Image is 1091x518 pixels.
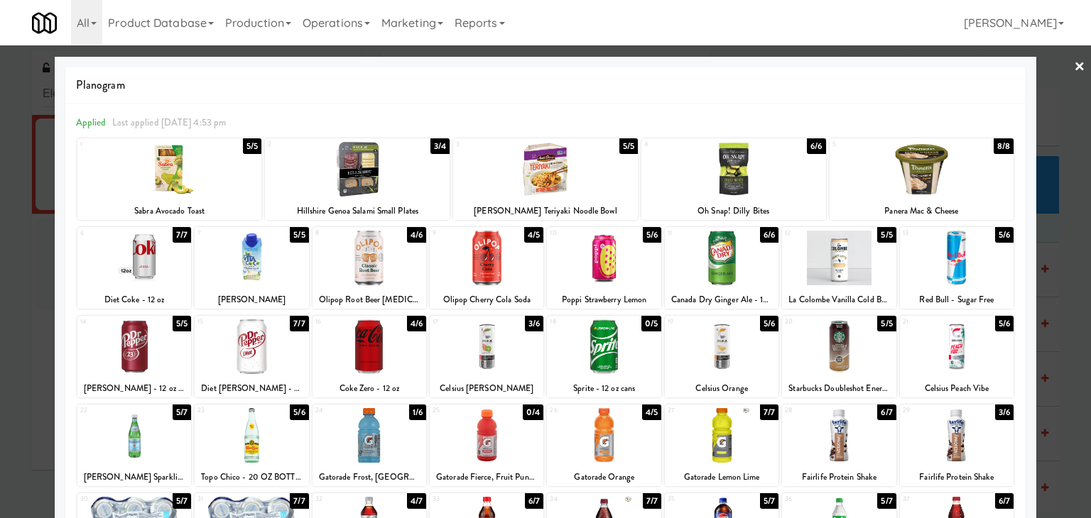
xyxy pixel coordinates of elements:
[547,404,661,486] div: 264/5Gatorade Orange
[409,404,426,420] div: 1/6
[430,468,543,486] div: Gatorade Fierce, Fruit Punch - 20 oz
[547,316,661,397] div: 180/5Sprite - 12 oz cans
[902,291,1011,309] div: Red Bull - Sugar Free
[642,404,661,420] div: 4/5
[525,316,543,331] div: 3/6
[265,138,450,220] div: 23/4Hillshire Genoa Salami Small Plates
[667,380,776,397] div: Celsius Orange
[550,227,604,239] div: 10
[80,404,134,417] div: 22
[197,404,251,417] div: 23
[782,291,896,309] div: La Colombe Vanilla Cold Brew Coffee
[290,404,308,420] div: 5/6
[668,404,722,417] div: 27
[313,380,426,397] div: Coke Zero - 12 oz
[902,468,1011,486] div: Fairlife Protein Shake
[549,468,658,486] div: Gatorade Orange
[641,316,661,331] div: 0/5
[784,468,894,486] div: Fairlife Protein Shake
[77,202,262,220] div: Sabra Avocado Toast
[547,227,661,309] div: 105/6Poppi Strawberry Lemon
[80,316,134,328] div: 14
[76,75,1015,96] span: Planogram
[80,380,189,397] div: [PERSON_NAME] - 12 oz cans
[430,291,543,309] div: Olipop Cherry Cola Soda
[807,138,825,154] div: 6/6
[290,316,308,331] div: 7/7
[197,316,251,328] div: 15
[195,404,308,486] div: 235/6Topo Chico - 20 OZ BOTTLE
[665,380,778,397] div: Celsius Orange
[665,291,778,309] div: Canada Dry Ginger Ale - 12 oz
[550,316,604,328] div: 18
[77,404,191,486] div: 225/7[PERSON_NAME] Sparkling
[877,316,896,331] div: 5/5
[782,380,896,397] div: Starbucks Doubleshot Energy Caffe Mocha
[667,468,776,486] div: Gatorade Lemon Lime
[197,468,306,486] div: Topo Chico - 20 OZ BOTTLE
[315,380,424,397] div: Coke Zero - 12 oz
[433,227,487,239] div: 9
[197,227,251,239] div: 7
[315,404,369,417] div: 24
[80,468,189,486] div: [PERSON_NAME] Sparkling
[315,493,369,505] div: 32
[900,227,1014,309] div: 135/6Red Bull - Sugar Free
[197,291,306,309] div: [PERSON_NAME]
[80,291,189,309] div: Diet Coke - 12 oz
[668,493,722,505] div: 35
[760,227,778,243] div: 6/6
[900,468,1014,486] div: Fairlife Protein Shake
[644,202,824,220] div: Oh Snap! Dilly Bites
[243,138,261,154] div: 5/5
[80,227,134,239] div: 6
[995,316,1014,331] div: 5/6
[877,404,896,420] div: 6/7
[430,138,450,154] div: 3/4
[432,291,541,309] div: Olipop Cherry Cola Soda
[315,316,369,328] div: 16
[550,404,604,417] div: 26
[313,316,426,397] div: 164/6Coke Zero - 12 oz
[668,227,722,239] div: 11
[80,138,170,150] div: 1
[877,493,896,509] div: 5/7
[195,316,308,397] div: 157/7Diet [PERSON_NAME] - 12 oz Cans
[313,291,426,309] div: Olipop Root Beer [MEDICAL_DATA] Soda
[900,316,1014,397] div: 215/6Celsius Peach Vibe
[641,138,826,220] div: 46/6Oh Snap! Dilly Bites
[197,493,251,505] div: 31
[784,380,894,397] div: Starbucks Doubleshot Energy Caffe Mocha
[173,404,191,420] div: 5/7
[619,138,638,154] div: 5/5
[290,493,308,509] div: 7/7
[1074,45,1085,89] a: ×
[832,202,1012,220] div: Panera Mac & Cheese
[173,493,191,509] div: 5/7
[760,316,778,331] div: 5/6
[665,227,778,309] div: 116/6Canada Dry Ginger Ale - 12 oz
[195,291,308,309] div: [PERSON_NAME]
[77,227,191,309] div: 67/7Diet Coke - 12 oz
[313,404,426,486] div: 241/6Gatorade Frost, [GEOGRAPHIC_DATA]
[313,468,426,486] div: Gatorade Frost, [GEOGRAPHIC_DATA]
[77,138,262,220] div: 15/5Sabra Avocado Toast
[453,202,638,220] div: [PERSON_NAME] Teriyaki Noodle Bowl
[195,227,308,309] div: 75/5[PERSON_NAME]
[760,493,778,509] div: 5/7
[268,138,357,150] div: 2
[430,316,543,397] div: 173/6Celsius [PERSON_NAME]
[430,380,543,397] div: Celsius [PERSON_NAME]
[550,493,604,505] div: 34
[900,291,1014,309] div: Red Bull - Sugar Free
[785,404,839,417] div: 28
[173,316,191,331] div: 5/5
[547,468,661,486] div: Gatorade Orange
[903,227,957,239] div: 13
[900,380,1014,397] div: Celsius Peach Vibe
[665,468,778,486] div: Gatorade Lemon Lime
[315,291,424,309] div: Olipop Root Beer [MEDICAL_DATA] Soda
[80,202,260,220] div: Sabra Avocado Toast
[668,316,722,328] div: 19
[407,316,426,331] div: 4/6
